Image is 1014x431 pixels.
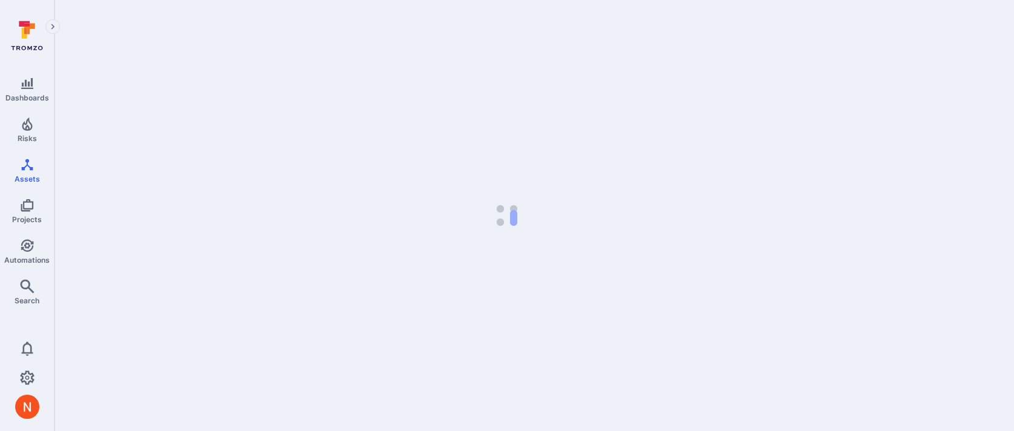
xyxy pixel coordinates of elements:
img: ACg8ocIprwjrgDQnDsNSk9Ghn5p5-B8DpAKWoJ5Gi9syOE4K59tr4Q=s96-c [15,395,39,419]
span: Assets [15,174,40,183]
div: Neeren Patki [15,395,39,419]
span: Dashboards [5,93,49,102]
span: Risks [18,134,37,143]
i: Expand navigation menu [48,22,57,32]
span: Search [15,296,39,305]
span: Projects [12,215,42,224]
span: Automations [4,255,50,265]
button: Expand navigation menu [45,19,60,34]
